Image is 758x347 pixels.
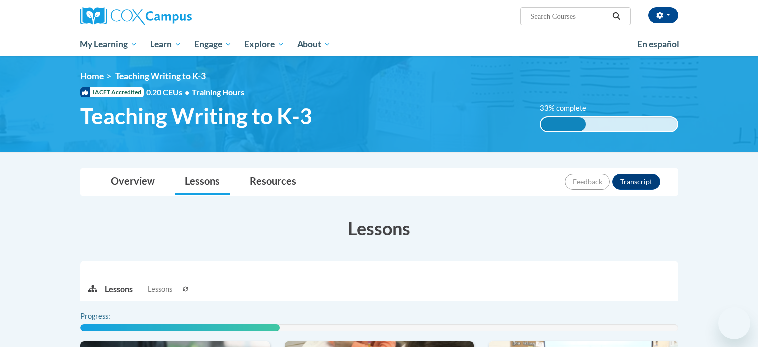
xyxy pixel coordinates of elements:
span: Teaching Writing to K-3 [80,103,312,129]
a: Engage [188,33,238,56]
span: Explore [244,38,284,50]
span: Teaching Writing to K-3 [115,71,206,81]
span: • [185,87,189,97]
a: Resources [240,169,306,195]
label: 33% complete [540,103,597,114]
span: 0.20 CEUs [146,87,192,98]
span: About [297,38,331,50]
iframe: Button to launch messaging window [718,307,750,339]
button: Search [609,10,624,22]
div: Main menu [65,33,693,56]
button: Feedback [565,174,610,190]
label: Progress: [80,311,138,322]
a: Lessons [175,169,230,195]
span: Lessons [148,284,172,295]
div: 33% complete [541,117,586,131]
span: Learn [150,38,181,50]
a: Learn [144,33,188,56]
a: En español [631,34,686,55]
button: Account Settings [648,7,678,23]
a: Explore [238,33,291,56]
a: Overview [101,169,165,195]
span: Training Hours [192,87,244,97]
p: Lessons [105,284,133,295]
img: Cox Campus [80,7,192,25]
span: My Learning [80,38,137,50]
h3: Lessons [80,216,678,241]
a: Cox Campus [80,7,270,25]
button: Transcript [612,174,660,190]
span: Engage [194,38,232,50]
input: Search Courses [529,10,609,22]
a: About [291,33,337,56]
a: My Learning [74,33,144,56]
a: Home [80,71,104,81]
span: IACET Accredited [80,87,144,97]
span: En español [637,39,679,49]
